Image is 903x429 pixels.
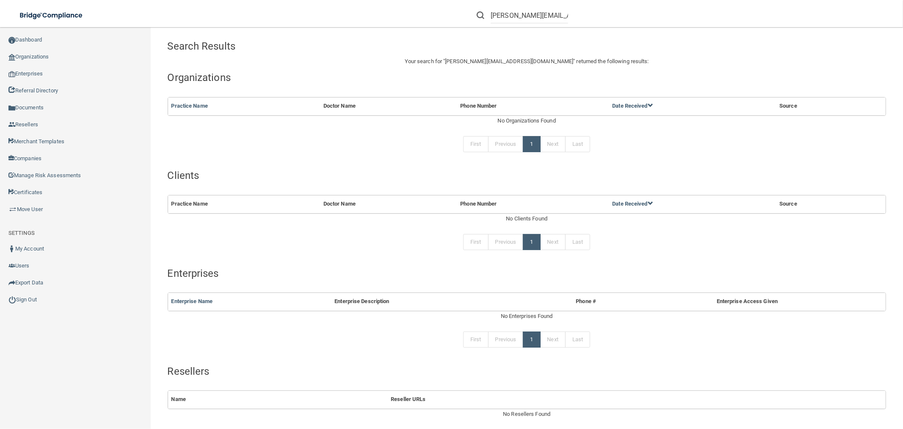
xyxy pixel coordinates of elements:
[445,58,573,64] span: [PERSON_NAME][EMAIL_ADDRESS][DOMAIN_NAME]
[488,136,524,152] a: Previous
[776,195,862,213] th: Source
[168,116,886,126] div: No Organizations Found
[168,366,886,377] h4: Resellers
[8,228,35,238] label: SETTINGS
[565,136,590,152] a: Last
[8,37,15,44] img: ic_dashboard_dark.d01f4a41.png
[463,136,489,152] a: First
[8,205,17,214] img: briefcase.64adab9b.png
[320,97,457,115] th: Doctor Name
[8,296,16,304] img: ic_power_dark.7ecde6b1.png
[457,97,609,115] th: Phone Number
[540,136,566,152] a: Next
[477,11,484,19] img: ic-search.3b580494.png
[320,195,457,213] th: Doctor Name
[491,8,568,23] input: Search
[168,195,320,213] th: Practice Name
[540,331,566,348] a: Next
[463,331,489,348] a: First
[488,331,524,348] a: Previous
[331,293,540,310] th: Enterprise Description
[488,234,524,250] a: Previous
[168,41,460,52] h4: Search Results
[612,201,653,207] a: Date Received
[523,234,540,250] a: 1
[168,311,886,321] div: No Enterprises Found
[168,56,886,67] p: Your search for " " returned the following results:
[8,54,15,61] img: organization-icon.f8decf85.png
[523,331,540,348] a: 1
[168,72,886,83] h4: Organizations
[168,268,886,279] h4: Enterprises
[463,234,489,250] a: First
[8,262,15,269] img: icon-users.e205127d.png
[168,214,886,224] div: No Clients Found
[565,331,590,348] a: Last
[8,105,15,111] img: icon-documents.8dae5593.png
[8,121,15,128] img: ic_reseller.de258add.png
[523,136,540,152] a: 1
[387,391,816,408] th: Reseller URLs
[171,298,213,304] a: Enterprise Name
[540,234,566,250] a: Next
[171,103,208,109] a: Practice Name
[540,293,632,310] th: Phone #
[8,245,15,252] img: ic_user_dark.df1a06c3.png
[8,279,15,286] img: icon-export.b9366987.png
[13,7,91,24] img: bridge_compliance_login_screen.278c3ca4.svg
[168,391,388,408] th: Name
[168,170,886,181] h4: Clients
[776,97,862,115] th: Source
[8,71,15,77] img: enterprise.0d942306.png
[457,195,609,213] th: Phone Number
[632,293,863,310] th: Enterprise Access Given
[168,409,886,419] div: No Resellers Found
[565,234,590,250] a: Last
[612,103,653,109] a: Date Received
